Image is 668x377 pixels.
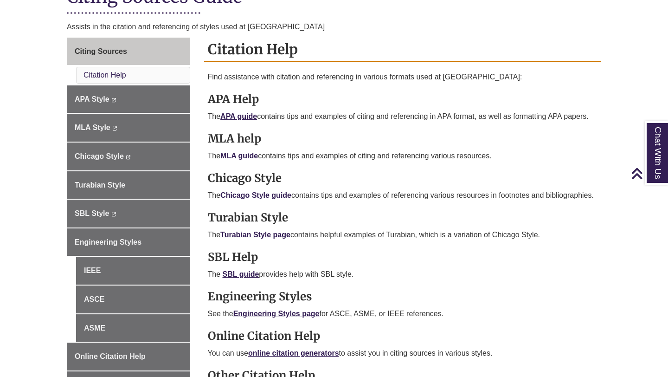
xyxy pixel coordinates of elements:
a: SBL guide [223,270,259,278]
strong: APA Help [208,92,259,106]
p: Find assistance with citation and referencing in various formats used at [GEOGRAPHIC_DATA]: [208,71,598,83]
span: Engineering Styles [75,238,141,246]
p: The contains tips and examples of citing and referencing in APA format, as well as formatting APA... [208,111,598,122]
a: IEEE [76,257,190,285]
p: The contains tips and examples of citing and referencing various resources. [208,150,598,162]
a: Back to Top [631,167,666,180]
p: See the for ASCE, ASME, or IEEE references. [208,308,598,319]
a: Citation Help [83,71,126,79]
a: MLA Style [67,114,190,142]
a: MLA guide [220,152,258,160]
p: The provides help with SBL style. [208,269,598,280]
a: APA Style [67,85,190,113]
a: SBL Style [67,200,190,227]
a: online citation generators [248,349,339,357]
i: This link opens in a new window [111,212,116,216]
i: This link opens in a new window [111,98,116,102]
span: SBL Style [75,209,109,217]
strong: Online Citation Help [208,329,320,343]
span: MLA Style [75,123,110,131]
a: Chicago Style guide [220,191,291,199]
a: Citing Sources [67,38,190,65]
p: You can use to assist you in citing sources in various styles. [208,348,598,359]
span: Assists in the citation and referencing of styles used at [GEOGRAPHIC_DATA] [67,23,325,31]
strong: Engineering Styles [208,289,312,304]
i: This link opens in a new window [126,155,131,159]
strong: SBL Help [208,250,258,264]
span: Turabian Style [75,181,125,189]
span: APA Style [75,95,109,103]
span: Chicago Style [75,152,124,160]
h2: Citation Help [204,38,602,62]
a: ASCE [76,286,190,313]
a: APA guide [220,112,257,120]
a: Chicago Style [67,143,190,170]
strong: MLA help [208,131,261,146]
span: Citing Sources [75,47,127,55]
a: Engineering Styles [67,228,190,256]
p: The contains tips and examples of referencing various resources in footnotes and bibliographies. [208,190,598,201]
a: Turabian Style [67,171,190,199]
span: Online Citation Help [75,352,146,360]
a: ASME [76,314,190,342]
strong: Turabian Style [208,210,288,225]
a: Online Citation Help [67,343,190,370]
p: The contains helpful examples of Turabian, which is a variation of Chicago Style. [208,229,598,240]
a: Turabian Style page [220,231,290,239]
strong: Chicago Style [208,171,282,185]
a: Engineering Styles page [233,310,320,318]
i: This link opens in a new window [112,126,117,130]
